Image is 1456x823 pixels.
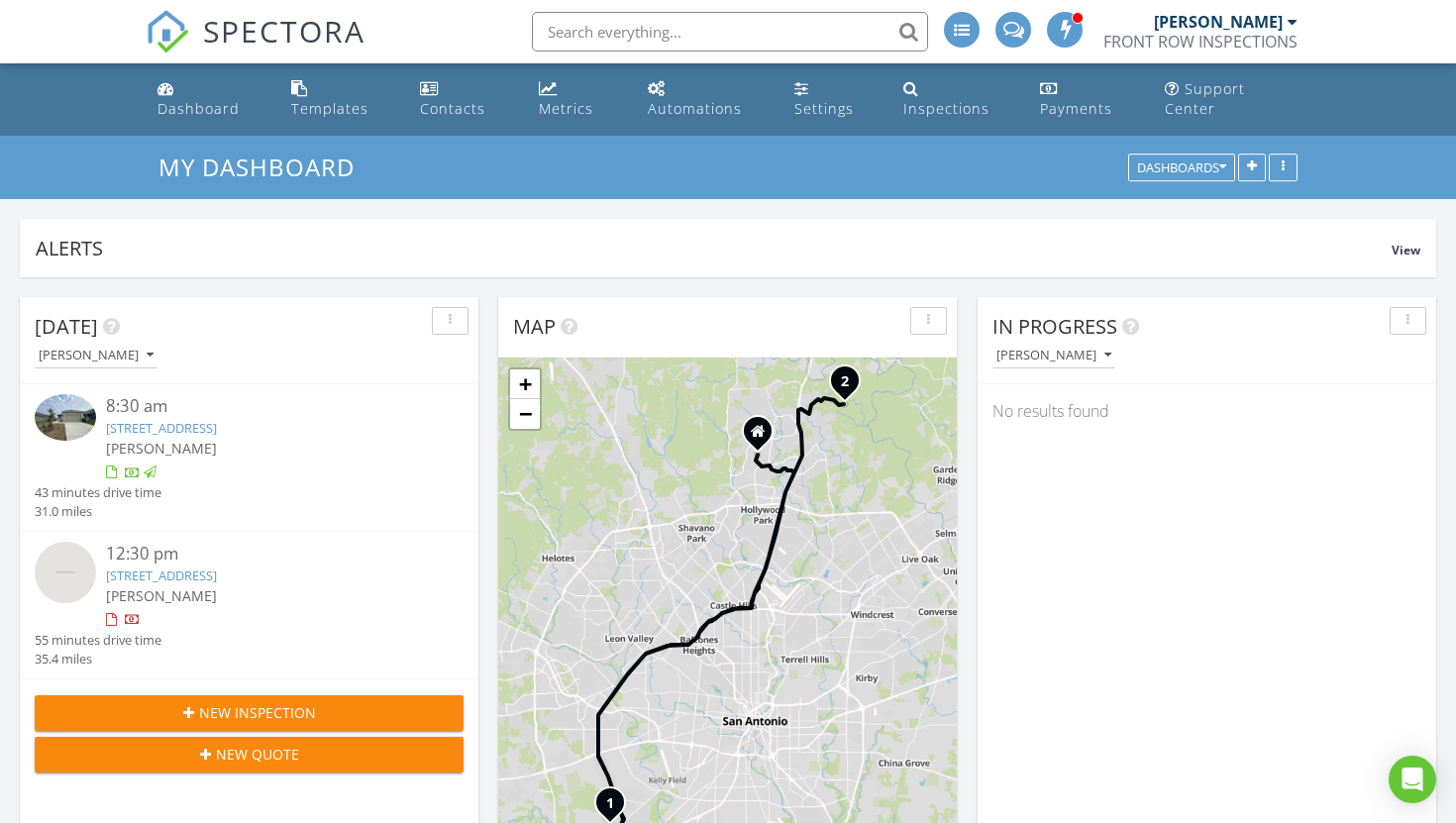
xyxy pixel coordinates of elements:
img: streetview [35,542,96,603]
div: [PERSON_NAME] [39,349,154,362]
div: 31.0 miles [35,502,161,521]
a: Support Center [1157,71,1306,128]
div: Metrics [539,99,593,118]
a: Zoom out [510,399,540,429]
button: New Inspection [35,695,464,731]
div: [PERSON_NAME] [1154,12,1283,32]
a: Settings [786,71,880,128]
div: 12:30 pm [106,542,428,566]
a: Dashboard [150,71,267,128]
div: Automations [648,99,742,118]
a: Zoom in [510,369,540,399]
div: Support Center [1165,79,1245,118]
img: 9329664%2Fcover_photos%2FmGo7Y66pRdDbuRphKa8T%2Fsmall.jpg [35,394,96,440]
a: [STREET_ADDRESS] [106,419,217,437]
span: [PERSON_NAME] [106,586,217,605]
a: Automations (Advanced) [640,71,771,128]
div: 6947 Stellar Cv, San Antonio, TX 78252 [610,802,622,814]
button: [PERSON_NAME] [992,343,1115,369]
div: Dashboard [157,99,240,118]
div: 43 minutes drive time [35,483,161,502]
span: In Progress [992,313,1117,340]
a: Inspections [895,71,1016,128]
span: Map [513,313,556,340]
button: [PERSON_NAME] [35,343,157,369]
div: Payments [1040,99,1112,118]
div: 218 VERDE BLUFF, SAN ANTONIO TX 78258 [758,431,770,443]
div: No results found [978,384,1436,438]
a: Templates [283,71,396,128]
a: [STREET_ADDRESS] [106,566,217,584]
div: Settings [794,99,854,118]
span: [PERSON_NAME] [106,439,217,458]
a: 12:30 pm [STREET_ADDRESS] [PERSON_NAME] 55 minutes drive time 35.4 miles [35,542,464,669]
div: Inspections [903,99,989,118]
a: Contacts [412,71,515,128]
img: The Best Home Inspection Software - Spectora [146,10,189,53]
span: SPECTORA [203,10,365,51]
div: Contacts [420,99,485,118]
div: 55 minutes drive time [35,631,161,650]
button: Dashboards [1128,154,1235,182]
span: View [1392,242,1420,258]
div: 8:30 am [106,394,428,419]
a: Metrics [531,71,623,128]
div: Alerts [36,235,1392,261]
button: New Quote [35,737,464,772]
span: New Inspection [199,702,316,723]
a: My Dashboard [158,151,371,183]
span: [DATE] [35,313,98,340]
div: [PERSON_NAME] [996,349,1111,362]
i: 1 [606,797,614,811]
div: Open Intercom Messenger [1389,756,1436,803]
i: 2 [841,375,849,389]
span: New Quote [216,744,299,765]
a: 8:30 am [STREET_ADDRESS] [PERSON_NAME] 43 minutes drive time 31.0 miles [35,394,464,521]
div: 5109 Blind Shot, San Antonio, TX 78261 [845,380,857,392]
input: Search everything... [532,12,928,51]
div: Templates [291,99,368,118]
div: FRONT ROW INSPECTIONS [1103,32,1298,51]
a: SPECTORA [146,27,365,68]
div: Dashboards [1137,161,1226,175]
a: Payments [1032,71,1141,128]
div: 35.4 miles [35,650,161,669]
